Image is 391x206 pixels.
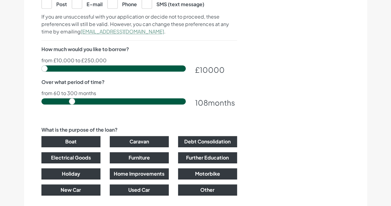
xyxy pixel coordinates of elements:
[41,168,100,179] button: Holiday
[41,136,100,147] button: Boat
[41,78,104,86] label: Over what period of time?
[110,152,169,163] button: Furniture
[41,46,129,53] label: How much would you like to borrow?
[110,168,169,179] button: Home Improvements
[178,136,237,147] button: Debt Consolidation
[110,136,169,147] button: Caravan
[195,98,208,107] span: 108
[41,91,237,96] p: from 60 to 300 months
[195,64,237,75] div: £
[178,184,237,195] button: Other
[41,58,237,63] p: from £10,000 to £250,000
[81,28,164,35] a: [EMAIL_ADDRESS][DOMAIN_NAME]
[41,126,117,134] label: What is the purpose of the loan?
[200,65,225,74] span: 10000
[41,152,100,163] button: Electrical Goods
[195,97,237,108] div: months
[41,13,237,35] p: If you are unsuccessful with your application or decide not to proceed, these preferences will st...
[178,168,237,179] button: Motorbike
[110,184,169,195] button: Used Car
[178,152,237,163] button: Further Education
[41,184,100,195] button: New Car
